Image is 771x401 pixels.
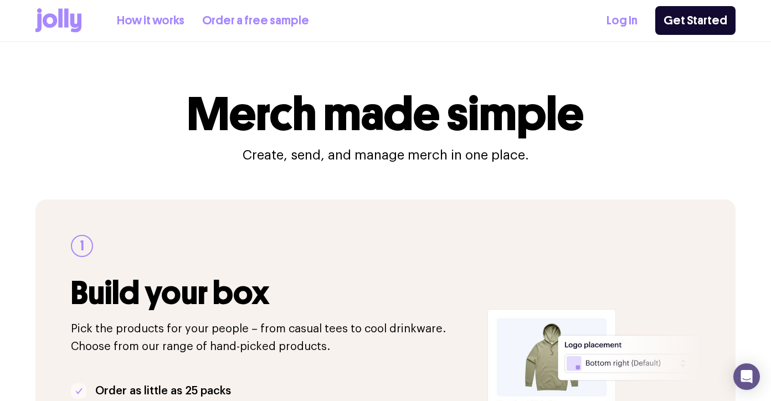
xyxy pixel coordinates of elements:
p: Order as little as 25 packs [95,382,231,400]
div: Open Intercom Messenger [733,363,760,390]
p: Pick the products for your people – from casual tees to cool drinkware. Choose from our range of ... [71,320,474,356]
div: 1 [71,235,93,257]
a: How it works [117,12,184,30]
h3: Build your box [71,275,474,311]
p: Create, send, and manage merch in one place. [243,146,529,164]
a: Log In [606,12,638,30]
h1: Merch made simple [187,91,584,137]
a: Get Started [655,6,736,35]
a: Order a free sample [202,12,309,30]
